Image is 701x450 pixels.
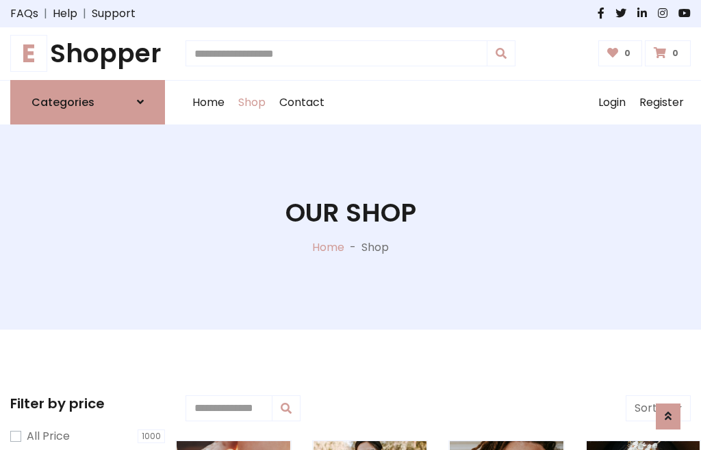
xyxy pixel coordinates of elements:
[38,5,53,22] span: |
[645,40,691,66] a: 0
[231,81,272,124] a: Shop
[312,239,344,255] a: Home
[186,81,231,124] a: Home
[344,239,361,256] p: -
[92,5,136,22] a: Support
[77,5,92,22] span: |
[10,5,38,22] a: FAQs
[633,81,691,124] a: Register
[669,47,682,59] span: 0
[10,35,47,72] span: E
[361,239,389,256] p: Shop
[285,198,416,228] h1: Our Shop
[10,38,165,69] a: EShopper
[10,395,165,412] h5: Filter by price
[53,5,77,22] a: Help
[598,40,643,66] a: 0
[10,38,165,69] h1: Shopper
[621,47,634,59] span: 0
[591,81,633,124] a: Login
[272,81,331,124] a: Contact
[138,429,165,443] span: 1000
[626,395,691,421] button: Sort by
[27,428,70,445] label: All Price
[31,96,94,109] h6: Categories
[10,80,165,124] a: Categories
